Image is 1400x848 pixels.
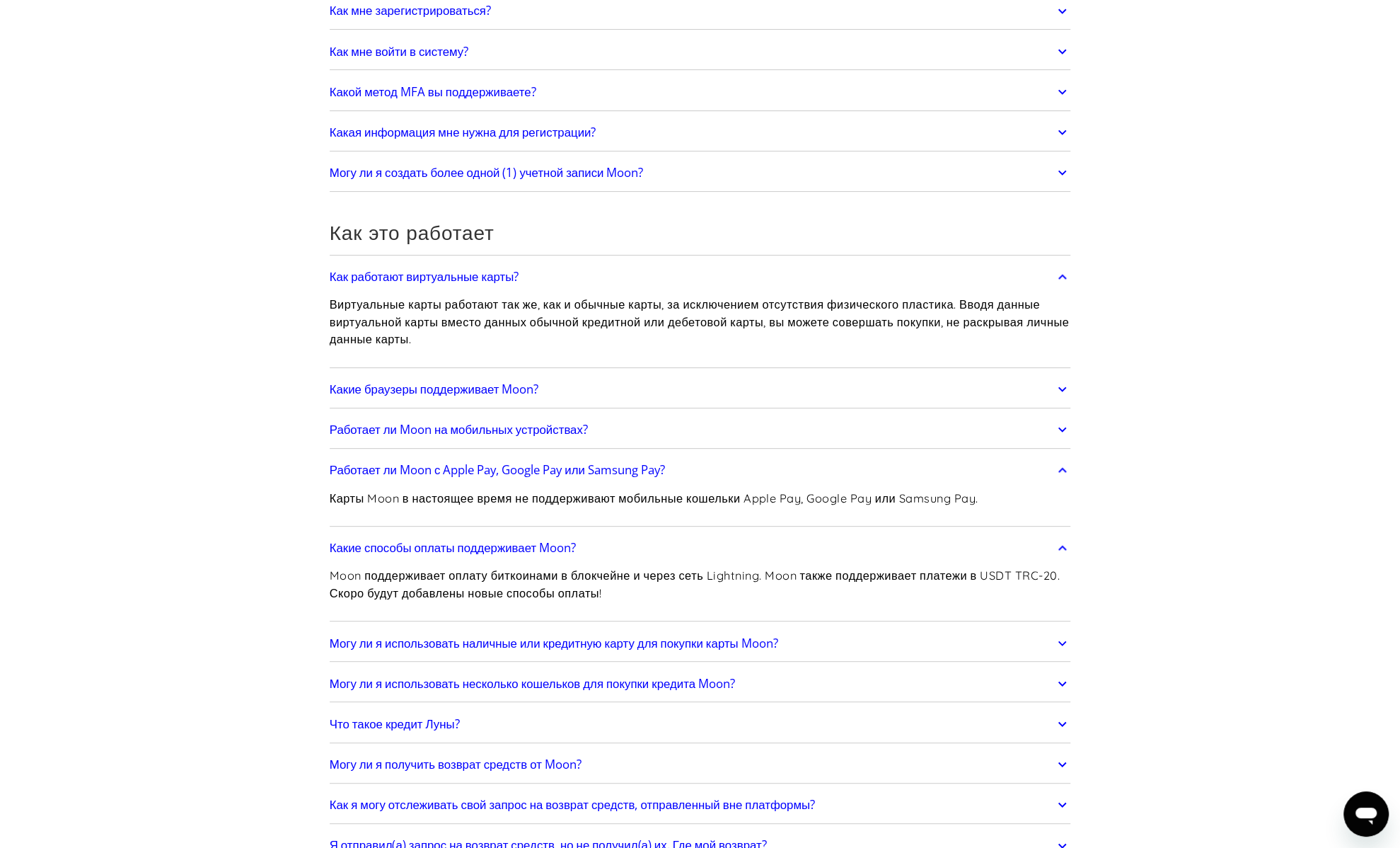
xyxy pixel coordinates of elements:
[330,220,494,245] font: Как это работает
[1343,791,1389,837] iframe: Кнопка запуска окна обмена сообщениями
[330,629,1071,658] a: Могу ли я использовать наличные или кредитную карту для покупки карты Moon?
[330,421,588,437] font: Работает ли Moon на мобильных устройствах?
[330,533,1071,563] a: Какие способы оплаты поддерживает Moon?
[330,669,1071,699] a: Могу ли я использовать несколько кошельков для покупки кредита Moon?
[330,118,1071,147] a: Какая информация мне нужна для регистрации?
[330,796,815,813] font: Как я могу отслеживать свой запрос на возврат средств, отправленный вне платформы?
[330,2,491,18] font: Как мне зарегистрироваться?
[330,43,468,59] font: Как мне войти в систему?
[330,750,1071,779] a: Могу ли я получить возврат средств от Moon?
[330,568,1060,600] font: Moon поддерживает оплату биткоинами в блокчейне и через сеть Lightning. Moon также поддерживает п...
[330,374,1071,404] a: Какие браузеры поддерживает Moon?
[330,164,644,181] font: Могу ли я создать более одной (1) учетной записи Moon?
[330,675,735,692] font: Могу ли я использовать несколько кошельков для покупки кредита Moon?
[330,756,582,772] font: Могу ли я получить возврат средств от Moon?
[330,635,778,651] font: Могу ли я использовать наличные или кредитную карту для покупки карты Moon?
[330,709,1071,739] a: Что такое кредит Луны?
[330,297,1069,346] font: Виртуальные карты работают так же, как и обычные карты, за исключением отсутствия физического пла...
[330,268,519,285] font: Как работают виртуальные карты?
[330,462,665,478] font: Работает ли Moon с Apple Pay, Google Pay или Samsung Pay?
[330,77,1071,107] a: Какой метод MFA вы поддерживаете?
[330,381,539,397] font: Какие браузеры поддерживает Moon?
[330,539,576,556] font: Какие способы оплаты поддерживает Moon?
[330,84,536,100] font: Какой метод MFA вы поддерживаете?
[330,262,1071,292] a: Как работают виртуальные карты?
[330,456,1071,486] a: Работает ли Moon с Apple Pay, Google Pay или Samsung Pay?
[330,790,1071,820] a: Как я могу отслеживать свой запрос на возврат средств, отправленный вне платформы?
[330,158,1071,188] a: Могу ли я создать более одной (1) учетной записи Moon?
[330,491,978,505] font: Карты Moon в настоящее время не поддерживают мобильные кошельки Apple Pay, Google Pay или Samsung...
[330,37,1071,67] a: Как мне войти в систему?
[330,415,1071,445] a: Работает ли Moon на мобильных устройствах?
[330,716,460,732] font: Что такое кредит Луны?
[330,124,596,140] font: Какая информация мне нужна для регистрации?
